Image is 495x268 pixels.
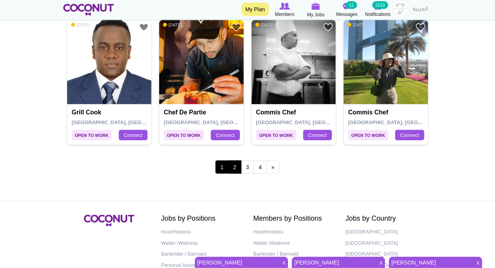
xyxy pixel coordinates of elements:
[256,109,333,116] h4: Commis Chef
[377,257,385,268] span: x
[300,2,332,19] a: My Jobs My Jobs
[474,257,482,268] span: x
[346,1,357,9] small: 11
[256,130,296,140] span: Open to Work
[275,10,294,18] span: Members
[254,227,334,238] a: Host/Hostess
[164,130,204,140] span: Open to Work
[347,22,366,28] span: [DATE]
[164,119,274,125] span: [GEOGRAPHIC_DATA], [GEOGRAPHIC_DATA]
[84,215,134,227] img: Coconut
[292,257,375,268] a: [PERSON_NAME]
[161,238,242,249] a: Waiter /Waitress
[241,3,269,16] a: My Plan
[254,215,334,223] h2: Members by Positions
[161,227,242,238] a: Host/Hostess
[346,215,426,223] h2: Jobs by Country
[269,2,300,18] a: Browse Members Members
[323,22,333,32] a: Add to Favourites
[280,3,290,10] img: Browse Members
[215,161,229,174] span: 1
[332,2,363,18] a: Messages Messages 11
[409,2,432,17] a: العربية
[346,238,426,249] a: [GEOGRAPHIC_DATA]
[346,249,426,260] a: [GEOGRAPHIC_DATA]
[348,130,388,140] span: Open to Work
[389,257,472,268] a: [PERSON_NAME]
[336,10,358,18] span: Messages
[256,119,367,125] span: [GEOGRAPHIC_DATA], [GEOGRAPHIC_DATA]
[63,4,114,16] img: Home
[312,3,320,10] img: My Jobs
[365,10,391,18] span: Notifications
[395,130,424,141] a: Connect
[163,22,182,28] span: [DATE]
[266,161,280,174] a: next ›
[71,22,90,28] span: [DATE]
[254,238,334,249] a: Waiter /Waitress
[241,161,254,174] a: 3
[255,22,274,28] span: [DATE]
[211,130,240,141] a: Connect
[228,161,241,174] a: 2
[280,257,288,268] span: x
[72,109,149,116] h4: Grill cook
[416,22,426,32] a: Add to Favourites
[307,11,325,19] span: My Jobs
[195,257,278,268] a: [PERSON_NAME]
[372,1,388,9] small: 1210
[164,109,241,116] h4: Chef de Partie
[303,130,332,141] a: Connect
[231,22,241,32] a: Add to Favourites
[343,3,351,10] img: Messages
[161,249,242,260] a: Bartender / Barmaid
[139,22,149,32] a: Add to Favourites
[72,119,182,125] span: [GEOGRAPHIC_DATA], [GEOGRAPHIC_DATA]
[254,249,334,260] a: Bartender / Barmaid
[346,227,426,238] a: [GEOGRAPHIC_DATA]
[119,130,148,141] a: Connect
[348,119,459,125] span: [GEOGRAPHIC_DATA], [GEOGRAPHIC_DATA]
[348,109,426,116] h4: Commis Chef
[72,130,112,140] span: Open to Work
[161,215,242,223] h2: Jobs by Positions
[363,2,394,18] a: Notifications Notifications 1210
[254,161,267,174] a: 4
